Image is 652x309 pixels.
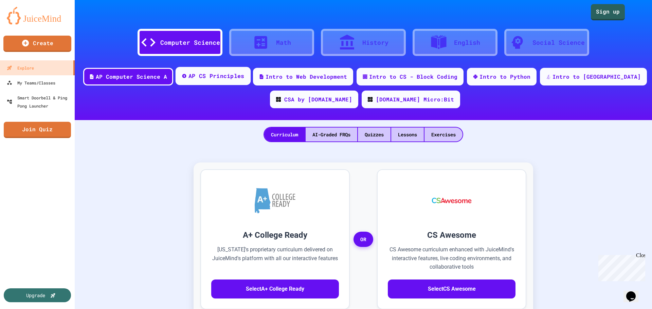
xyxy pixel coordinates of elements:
h3: A+ College Ready [211,229,339,241]
div: Math [276,38,291,47]
div: Explore [7,64,34,72]
div: CSA by [DOMAIN_NAME] [284,95,352,103]
div: Curriculum [264,128,305,141]
div: [DOMAIN_NAME] Micro:Bit [376,95,454,103]
div: Lessons [391,128,424,141]
div: Social Science [532,38,585,47]
iframe: chat widget [623,282,645,302]
span: OR [354,232,373,247]
div: English [454,38,480,47]
a: Sign up [591,4,625,20]
div: Quizzes [358,128,391,141]
div: Intro to Python [479,73,530,81]
a: Join Quiz [4,122,71,138]
div: Smart Doorbell & Ping Pong Launcher [7,94,72,110]
p: [US_STATE]'s proprietary curriculum delivered on JuiceMind's platform with all our interactive fe... [211,245,339,271]
div: Intro to [GEOGRAPHIC_DATA] [553,73,641,81]
iframe: chat widget [596,252,645,281]
button: SelectA+ College Ready [211,279,339,298]
img: CODE_logo_RGB.png [368,97,373,102]
p: CS Awesome curriculum enhanced with JuiceMind's interactive features, live coding environments, a... [388,245,515,271]
button: SelectCS Awesome [388,279,515,298]
img: logo-orange.svg [7,7,68,24]
div: Computer Science [160,38,220,47]
div: My Teams/Classes [7,79,55,87]
img: CS Awesome [425,180,478,221]
img: A+ College Ready [255,188,295,213]
div: Chat with us now!Close [3,3,47,43]
div: AP Computer Science A [96,73,167,81]
div: History [362,38,388,47]
div: Intro to Web Development [266,73,347,81]
div: AP CS Principles [188,72,244,80]
div: Upgrade [26,292,45,299]
div: Intro to CS - Block Coding [369,73,457,81]
img: CODE_logo_RGB.png [276,97,281,102]
div: AI-Graded FRQs [306,128,357,141]
a: Create [3,36,71,52]
h3: CS Awesome [388,229,515,241]
div: Exercises [424,128,463,141]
